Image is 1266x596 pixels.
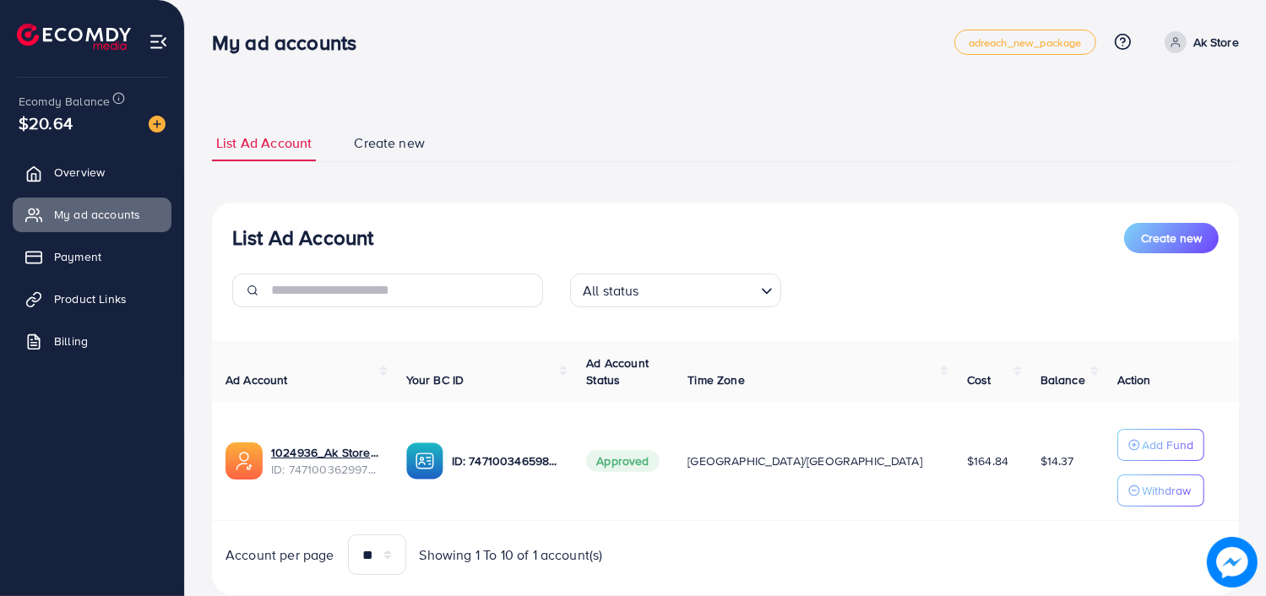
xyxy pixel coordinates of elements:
p: ID: 7471003465985064977 [452,451,560,471]
img: ic-ads-acc.e4c84228.svg [225,442,263,480]
span: My ad accounts [54,206,140,223]
span: adreach_new_package [969,37,1082,48]
span: Account per page [225,545,334,565]
span: Approved [586,450,659,472]
span: Balance [1041,371,1085,388]
a: adreach_new_package [954,30,1096,55]
span: [GEOGRAPHIC_DATA]/[GEOGRAPHIC_DATA] [687,452,922,469]
input: Search for option [644,275,754,303]
p: Withdraw [1142,480,1191,501]
img: image [1207,537,1258,588]
div: <span class='underline'>1024936_Ak Store_1739478585720</span></br>7471003629970210817 [271,444,379,479]
a: Overview [13,155,171,189]
span: Ad Account [225,371,288,388]
button: Create new [1124,223,1219,253]
button: Withdraw [1117,474,1204,507]
img: logo [17,24,131,50]
span: Action [1117,371,1151,388]
a: Payment [13,240,171,274]
img: menu [149,32,168,51]
button: Add Fund [1117,429,1204,461]
span: Ecomdy Balance [19,93,110,110]
img: image [149,116,166,133]
span: $14.37 [1041,452,1074,469]
a: Billing [13,324,171,358]
span: Billing [54,333,88,349]
a: 1024936_Ak Store_1739478585720 [271,444,379,461]
span: $20.64 [19,111,73,135]
p: Add Fund [1142,435,1193,455]
span: Your BC ID [406,371,465,388]
h3: My ad accounts [212,30,370,55]
span: ID: 7471003629970210817 [271,461,379,478]
a: Product Links [13,282,171,316]
span: Create new [354,133,425,153]
span: Ad Account Status [586,355,649,388]
span: $164.84 [967,452,1008,469]
a: Ak Store [1158,31,1239,53]
span: List Ad Account [216,133,312,153]
span: Overview [54,164,105,181]
h3: List Ad Account [232,225,373,250]
p: Ak Store [1193,32,1239,52]
span: Create new [1141,230,1202,247]
span: Time Zone [687,371,744,388]
span: Payment [54,248,101,265]
span: All status [579,279,643,303]
span: Product Links [54,290,127,307]
span: Cost [967,371,992,388]
div: Search for option [570,274,781,307]
span: Showing 1 To 10 of 1 account(s) [420,545,603,565]
img: ic-ba-acc.ded83a64.svg [406,442,443,480]
a: My ad accounts [13,198,171,231]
